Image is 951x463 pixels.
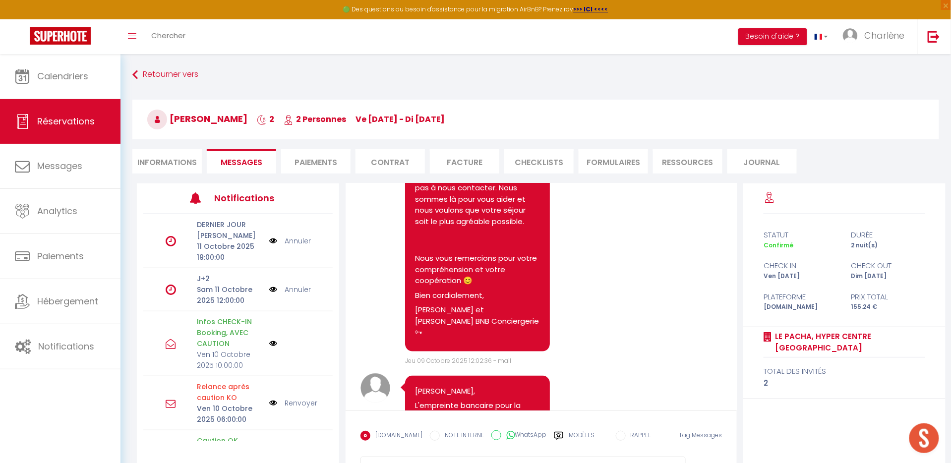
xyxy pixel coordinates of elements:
[197,381,263,403] p: Motif d'échec d'envoi
[37,70,88,82] span: Calendriers
[757,260,844,272] div: check in
[757,291,844,303] div: Plateforme
[430,149,499,174] li: Facture
[727,149,797,174] li: Journal
[764,241,793,249] span: Confirmé
[147,113,247,125] span: [PERSON_NAME]
[415,290,540,301] p: Bien cordialement,
[626,431,651,442] label: RAPPEL
[772,331,925,354] a: Le pacha, hyper centre [GEOGRAPHIC_DATA]
[269,284,277,295] img: NO IMAGE
[415,386,540,397] p: [PERSON_NAME],
[928,30,940,43] img: logout
[37,295,98,307] span: Hébergement
[37,160,82,172] span: Messages
[221,157,262,168] span: Messages
[197,273,263,284] p: J+2
[844,291,932,303] div: Prix total
[38,340,94,352] span: Notifications
[197,316,263,349] p: Infos CHECK-IN Booking, AVEC CAUTION
[757,229,844,241] div: statut
[214,187,293,209] h3: Notifications
[405,356,511,365] span: Jeu 09 Octobre 2025 12:02:36 - mail
[440,431,484,442] label: NOTE INTERNE
[843,28,858,43] img: ...
[30,27,91,45] img: Super Booking
[835,19,917,54] a: ... Charlène
[415,400,540,445] p: L'empreinte bancaire pour la caution de l'appartement a fonctionné ! ⭐️
[569,431,595,448] label: Modèles
[269,340,277,347] img: NO IMAGE
[415,304,540,338] p: [PERSON_NAME] et [PERSON_NAME] BNB Conciergerie🗝
[197,349,263,371] p: Ven 10 Octobre 2025 10:00:00
[269,235,277,246] img: NO IMAGE
[144,19,193,54] a: Chercher
[909,423,939,453] div: Ouvrir le chat
[197,230,263,263] p: [PERSON_NAME] 11 Octobre 2025 19:00:00
[738,28,807,45] button: Besoin d'aide ?
[132,66,939,84] a: Retourner vers
[844,260,932,272] div: check out
[415,253,540,287] p: Nous vous remercions pour votre compréhension et votre coopération 😊
[285,398,317,408] a: Renvoyer
[864,29,905,42] span: Charlène
[370,431,422,442] label: [DOMAIN_NAME]
[844,241,932,250] div: 2 nuit(s)
[757,302,844,312] div: [DOMAIN_NAME]
[356,149,425,174] li: Contrat
[356,114,445,125] span: ve [DATE] - di [DATE]
[360,373,390,403] img: avatar.png
[37,205,77,217] span: Analytics
[37,250,84,262] span: Paiements
[197,219,263,230] p: DERNIER JOUR
[844,302,932,312] div: 155.24 €
[764,365,925,377] div: total des invités
[197,403,263,425] p: Ven 10 Octobre 2025 06:00:00
[844,272,932,281] div: Dim [DATE]
[501,430,546,441] label: WhatsApp
[197,435,263,446] p: Caution OK
[269,398,277,408] img: NO IMAGE
[257,114,274,125] span: 2
[281,149,351,174] li: Paiements
[37,115,95,127] span: Réservations
[579,149,648,174] li: FORMULAIRES
[679,431,722,439] span: Tag Messages
[285,235,311,246] a: Annuler
[132,149,202,174] li: Informations
[197,284,263,306] p: Sam 11 Octobre 2025 12:00:00
[653,149,722,174] li: Ressources
[151,30,185,41] span: Chercher
[764,377,925,389] div: 2
[757,272,844,281] div: Ven [DATE]
[574,5,608,13] a: >>> ICI <<<<
[844,229,932,241] div: durée
[284,114,346,125] span: 2 Personnes
[285,284,311,295] a: Annuler
[504,149,574,174] li: CHECKLISTS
